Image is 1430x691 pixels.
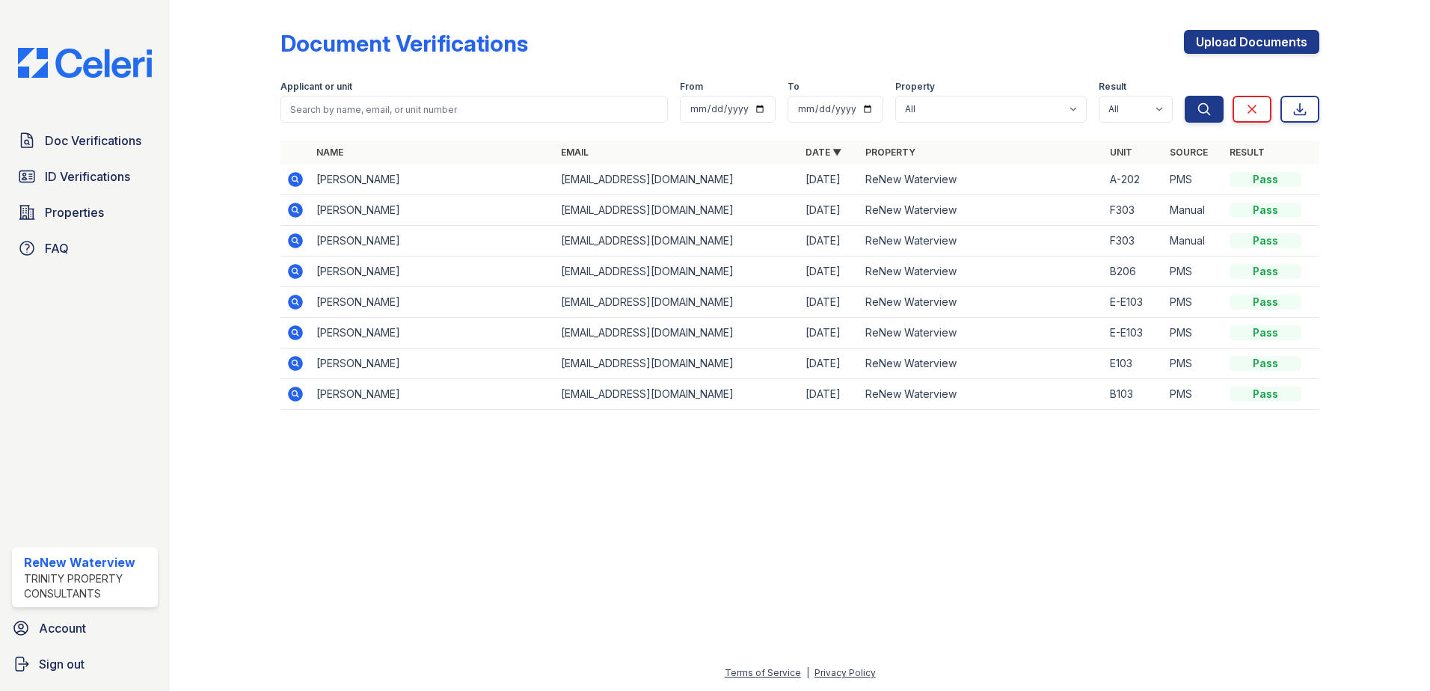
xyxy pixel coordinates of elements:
a: Unit [1110,147,1132,158]
span: ID Verifications [45,168,130,185]
td: ReNew Waterview [859,195,1104,226]
td: ReNew Waterview [859,165,1104,195]
div: Pass [1230,387,1301,402]
td: F303 [1104,195,1164,226]
td: F303 [1104,226,1164,257]
td: PMS [1164,379,1224,410]
a: ID Verifications [12,162,158,191]
span: Sign out [39,655,85,673]
td: [PERSON_NAME] [310,257,555,287]
a: Terms of Service [725,667,801,678]
a: Source [1170,147,1208,158]
td: ReNew Waterview [859,318,1104,348]
label: Property [895,81,935,93]
td: [DATE] [800,379,859,410]
td: [DATE] [800,318,859,348]
td: ReNew Waterview [859,226,1104,257]
td: PMS [1164,257,1224,287]
td: Manual [1164,195,1224,226]
a: Properties [12,197,158,227]
td: [EMAIL_ADDRESS][DOMAIN_NAME] [555,348,800,379]
td: [PERSON_NAME] [310,379,555,410]
td: PMS [1164,165,1224,195]
td: [PERSON_NAME] [310,348,555,379]
a: Result [1230,147,1265,158]
div: Document Verifications [280,30,528,57]
td: [EMAIL_ADDRESS][DOMAIN_NAME] [555,165,800,195]
td: ReNew Waterview [859,257,1104,287]
td: [PERSON_NAME] [310,287,555,318]
td: Manual [1164,226,1224,257]
div: Pass [1230,325,1301,340]
label: To [788,81,800,93]
a: FAQ [12,233,158,263]
td: B206 [1104,257,1164,287]
td: [EMAIL_ADDRESS][DOMAIN_NAME] [555,379,800,410]
td: [DATE] [800,287,859,318]
div: Pass [1230,264,1301,279]
div: Pass [1230,203,1301,218]
div: Pass [1230,172,1301,187]
td: ReNew Waterview [859,348,1104,379]
img: CE_Logo_Blue-a8612792a0a2168367f1c8372b55b34899dd931a85d93a1a3d3e32e68fde9ad4.png [6,48,164,78]
a: Privacy Policy [814,667,876,678]
td: E-E103 [1104,318,1164,348]
a: Email [561,147,589,158]
td: PMS [1164,348,1224,379]
div: Pass [1230,295,1301,310]
td: [PERSON_NAME] [310,195,555,226]
td: E-E103 [1104,287,1164,318]
label: Result [1099,81,1126,93]
span: Doc Verifications [45,132,141,150]
td: [EMAIL_ADDRESS][DOMAIN_NAME] [555,318,800,348]
div: | [806,667,809,678]
td: [DATE] [800,226,859,257]
a: Date ▼ [805,147,841,158]
td: [PERSON_NAME] [310,226,555,257]
a: Upload Documents [1184,30,1319,54]
span: Account [39,619,86,637]
a: Name [316,147,343,158]
label: Applicant or unit [280,81,352,93]
td: [EMAIL_ADDRESS][DOMAIN_NAME] [555,257,800,287]
td: [PERSON_NAME] [310,318,555,348]
div: Pass [1230,356,1301,371]
td: [EMAIL_ADDRESS][DOMAIN_NAME] [555,195,800,226]
td: [DATE] [800,348,859,379]
td: ReNew Waterview [859,379,1104,410]
span: FAQ [45,239,69,257]
td: [DATE] [800,195,859,226]
div: Pass [1230,233,1301,248]
td: E103 [1104,348,1164,379]
td: A-202 [1104,165,1164,195]
td: [DATE] [800,257,859,287]
a: Account [6,613,164,643]
label: From [680,81,703,93]
div: ReNew Waterview [24,553,152,571]
td: B103 [1104,379,1164,410]
a: Property [865,147,915,158]
td: [EMAIL_ADDRESS][DOMAIN_NAME] [555,287,800,318]
td: PMS [1164,287,1224,318]
td: PMS [1164,318,1224,348]
span: Properties [45,203,104,221]
td: [EMAIL_ADDRESS][DOMAIN_NAME] [555,226,800,257]
div: Trinity Property Consultants [24,571,152,601]
td: ReNew Waterview [859,287,1104,318]
td: [DATE] [800,165,859,195]
input: Search by name, email, or unit number [280,96,668,123]
a: Doc Verifications [12,126,158,156]
td: [PERSON_NAME] [310,165,555,195]
a: Sign out [6,649,164,679]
